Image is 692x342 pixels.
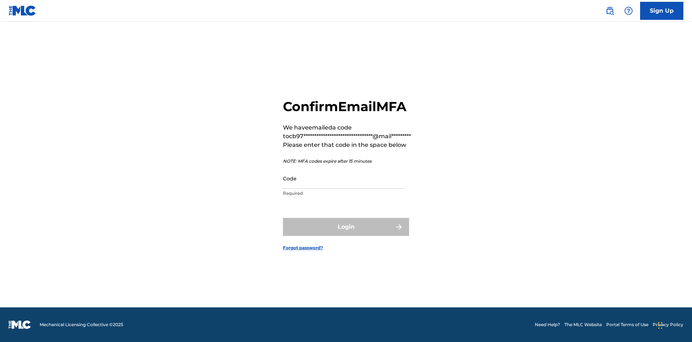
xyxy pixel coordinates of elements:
[621,4,636,18] div: Help
[564,321,602,328] a: The MLC Website
[9,5,36,16] img: MLC Logo
[40,321,123,328] span: Mechanical Licensing Collective © 2025
[653,321,683,328] a: Privacy Policy
[283,98,411,115] h2: Confirm Email MFA
[658,315,662,336] div: Drag
[640,2,683,20] a: Sign Up
[283,158,411,165] p: NOTE: MFA codes expire after 15 minutes
[605,6,614,15] img: search
[535,321,560,328] a: Need Help?
[656,307,692,342] iframe: Chat Widget
[606,321,648,328] a: Portal Terms of Use
[283,245,323,251] a: Forgot password?
[9,320,31,329] img: logo
[624,6,633,15] img: help
[283,190,405,197] p: Required
[283,141,411,149] p: Please enter that code in the space below
[603,4,617,18] a: Public Search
